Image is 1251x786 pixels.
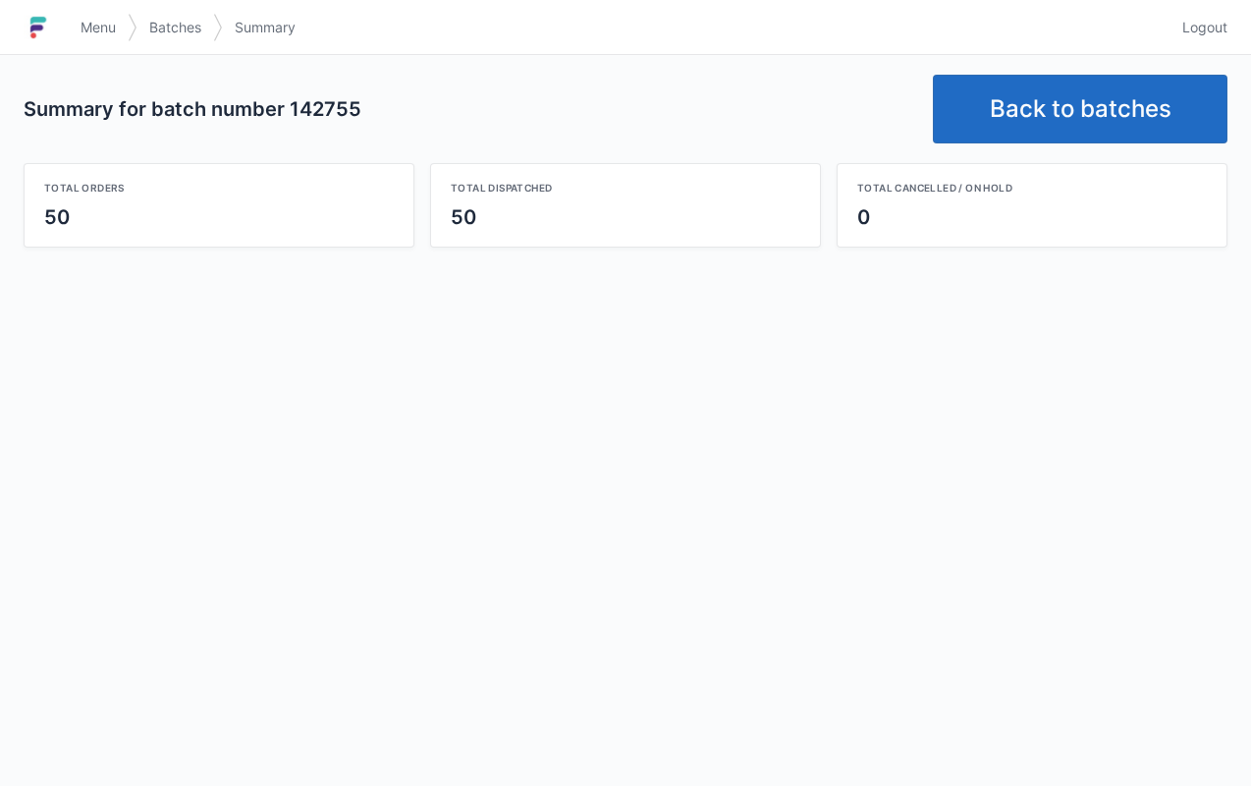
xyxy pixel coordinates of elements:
[857,203,1207,231] div: 0
[44,203,394,231] div: 50
[24,12,53,43] img: logo-small.jpg
[451,203,800,231] div: 50
[933,75,1227,143] a: Back to batches
[128,4,137,51] img: svg>
[44,180,394,196] div: Total orders
[235,18,296,37] span: Summary
[69,10,128,45] a: Menu
[81,18,116,37] span: Menu
[213,4,223,51] img: svg>
[149,18,201,37] span: Batches
[24,95,917,123] h2: Summary for batch number 142755
[451,180,800,196] div: Total dispatched
[223,10,307,45] a: Summary
[137,10,213,45] a: Batches
[1170,10,1227,45] a: Logout
[1182,18,1227,37] span: Logout
[857,180,1207,196] div: Total cancelled / on hold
